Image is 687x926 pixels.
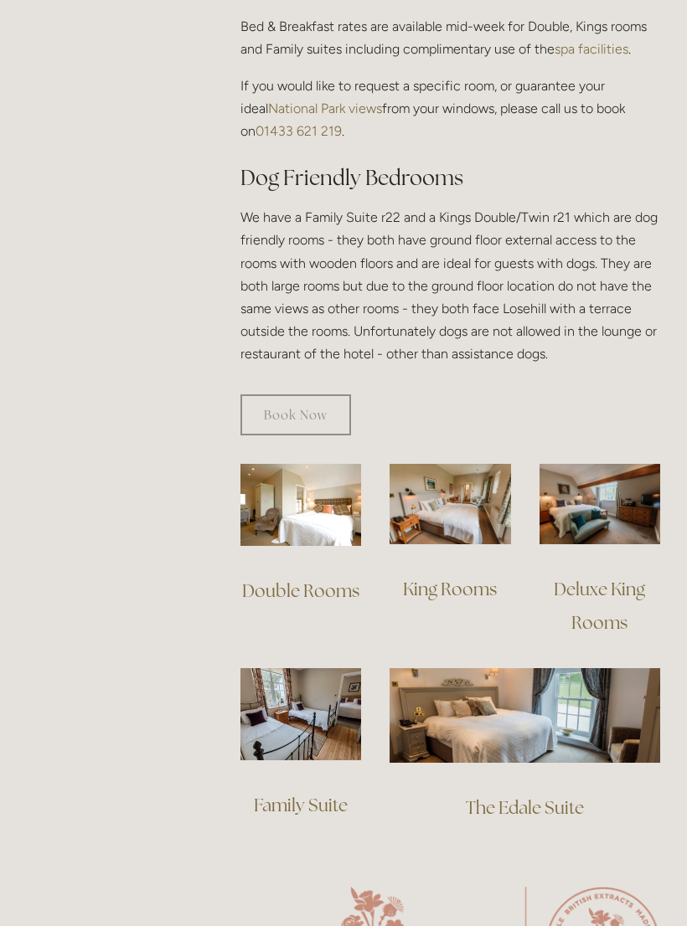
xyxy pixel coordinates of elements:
h2: Dog Friendly Bedrooms [240,163,660,193]
a: Family Suite [254,794,348,816]
a: Deluxe King Rooms [554,578,648,634]
img: King Room view, Losehill Hotel [390,464,510,544]
a: spa facilities [555,41,628,57]
img: Deluxe King Room view, Losehill Hotel [540,464,660,544]
a: Double Rooms [242,579,359,602]
p: If you would like to request a specific room, or guarantee your ideal from your windows, please c... [240,75,660,143]
a: National Park views [268,100,382,116]
p: We have a Family Suite r22 and a Kings Double/Twin r21 which are dog friendly rooms - they both h... [240,206,660,365]
img: The Edale Suite, Losehill Hotel [390,668,660,763]
img: Double Room view, Losehill Hotel [240,464,361,546]
img: Family Suite view, Losehill Hotel [240,668,361,760]
a: Book Now [240,394,351,435]
a: King Rooms [403,578,497,600]
a: The Edale Suite [466,796,584,819]
a: 01433 621 219 [256,123,342,139]
p: Bed & Breakfast rates are available mid-week for Double, Kings rooms and Family suites including ... [240,15,660,60]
